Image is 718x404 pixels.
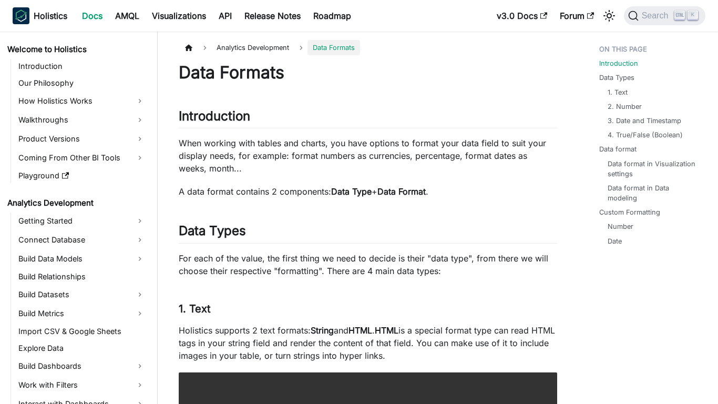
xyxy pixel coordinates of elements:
a: Build Dashboards [15,358,148,375]
a: Our Philosophy [15,76,148,90]
a: Home page [179,40,199,55]
a: HolisticsHolistics [13,7,67,24]
a: Docs [76,7,109,24]
a: Roadmap [307,7,357,24]
a: 2. Number [608,102,642,112]
b: Holistics [34,9,67,22]
button: Switch between dark and light mode (currently light mode) [601,7,618,24]
span: Analytics Development [211,40,294,55]
a: Data Types [599,73,634,83]
p: When working with tables and charts, you have options to format your data field to suit your disp... [179,137,557,175]
nav: Breadcrumbs [179,40,557,55]
a: Explore Data [15,341,148,356]
kbd: K [688,11,698,20]
h1: Data Formats [179,62,557,83]
a: v3.0 Docs [490,7,553,24]
span: Data Formats [307,40,360,55]
a: Work with Filters [15,377,148,393]
strong: HTML [348,325,372,336]
a: Import CSV & Google Sheets [15,324,148,339]
strong: String [311,325,334,336]
a: Coming From Other BI Tools [15,149,148,166]
a: Release Notes [238,7,307,24]
a: Data format in Data modeling [608,183,698,203]
a: Custom Formatting [599,207,660,217]
p: For each of the value, the first thing we need to decide is their "data type", from there we will... [179,252,557,277]
a: Date [608,236,622,246]
img: Holistics [13,7,29,24]
h2: Data Types [179,223,557,243]
a: Build Datasets [15,286,148,303]
a: Analytics Development [4,196,148,210]
h3: 1. Text [179,302,557,316]
strong: Data Type [331,186,372,197]
a: How Holistics Works [15,93,148,109]
span: Search [639,11,675,21]
a: Walkthroughs [15,112,148,128]
a: Welcome to Holistics [4,42,148,57]
a: Build Metrics [15,305,148,322]
a: Forum [553,7,600,24]
a: Getting Started [15,213,148,229]
a: Build Relationships [15,269,148,284]
p: Holistics supports 2 text formats: and . is a special format type can read HTML tags in your stri... [179,324,557,362]
a: Introduction [15,59,148,74]
a: Data format [599,144,637,154]
a: AMQL [109,7,146,24]
a: Number [608,221,633,231]
strong: HTML [375,325,398,336]
a: Data format in Visualization settings [608,159,698,179]
h2: Introduction [179,108,557,128]
a: 1. Text [608,87,628,97]
a: Build Data Models [15,250,148,267]
a: Playground [15,168,148,183]
a: Visualizations [146,7,212,24]
a: Introduction [599,58,638,68]
a: Product Versions [15,130,148,147]
button: Search (Ctrl+K) [624,6,705,25]
a: Connect Database [15,231,148,248]
a: 4. True/False (Boolean) [608,130,683,140]
p: A data format contains 2 components: + . [179,185,557,198]
a: 3. Date and Timestamp [608,116,681,126]
strong: Data Format [377,186,426,197]
a: API [212,7,238,24]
